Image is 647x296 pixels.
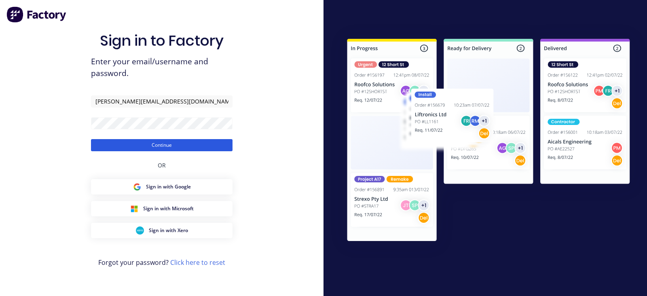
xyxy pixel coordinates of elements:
[91,179,233,195] button: Google Sign inSign in with Google
[143,205,194,212] span: Sign in with Microsoft
[91,223,233,238] button: Xero Sign inSign in with Xero
[158,151,166,179] div: OR
[91,95,233,108] input: Email/Username
[149,227,188,234] span: Sign in with Xero
[91,56,233,79] span: Enter your email/username and password.
[98,258,225,267] span: Forgot your password?
[330,23,647,260] img: Sign in
[133,183,141,191] img: Google Sign in
[146,183,191,190] span: Sign in with Google
[136,226,144,235] img: Xero Sign in
[100,32,224,49] h1: Sign in to Factory
[130,205,138,213] img: Microsoft Sign in
[91,139,233,151] button: Continue
[6,6,67,23] img: Factory
[170,258,225,267] a: Click here to reset
[91,201,233,216] button: Microsoft Sign inSign in with Microsoft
